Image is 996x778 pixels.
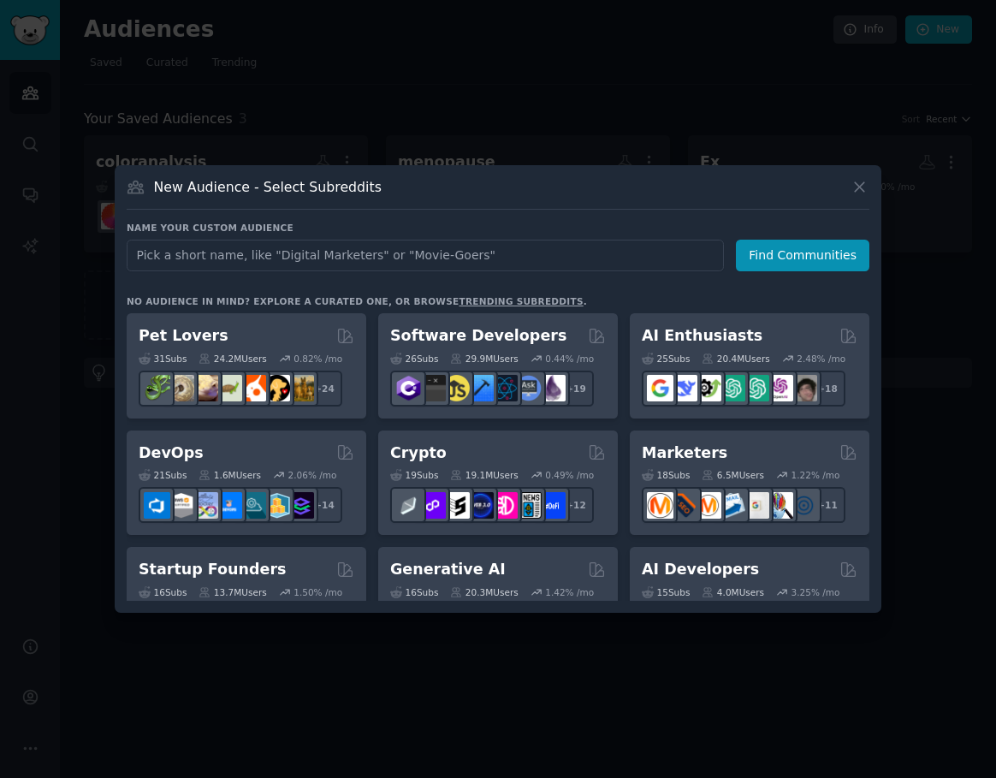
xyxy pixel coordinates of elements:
[144,492,170,519] img: azuredevops
[288,375,314,401] img: dogbreed
[419,492,446,519] img: 0xPolygon
[642,469,690,481] div: 18 Sub s
[743,375,769,401] img: chatgpt_prompts_
[395,375,422,401] img: csharp
[450,586,518,598] div: 20.3M Users
[199,586,266,598] div: 13.7M Users
[558,371,594,407] div: + 19
[642,442,727,464] h2: Marketers
[647,492,673,519] img: content_marketing
[390,559,506,580] h2: Generative AI
[797,353,845,365] div: 2.48 % /mo
[558,487,594,523] div: + 12
[293,586,342,598] div: 1.50 % /mo
[791,469,840,481] div: 1.22 % /mo
[647,375,673,401] img: GoogleGeminiAI
[515,492,542,519] img: CryptoNews
[168,492,194,519] img: AWS_Certified_Experts
[443,375,470,401] img: learnjavascript
[264,492,290,519] img: aws_cdk
[642,559,759,580] h2: AI Developers
[695,492,721,519] img: AskMarketing
[695,375,721,401] img: AItoolsCatalog
[539,375,566,401] img: elixir
[450,353,518,365] div: 29.9M Users
[736,240,869,271] button: Find Communities
[767,375,793,401] img: OpenAIDev
[491,375,518,401] img: reactnative
[545,469,594,481] div: 0.49 % /mo
[671,492,697,519] img: bigseo
[192,492,218,519] img: Docker_DevOps
[702,469,764,481] div: 6.5M Users
[545,353,594,365] div: 0.44 % /mo
[139,586,187,598] div: 16 Sub s
[545,586,594,598] div: 1.42 % /mo
[168,375,194,401] img: ballpython
[390,353,438,365] div: 26 Sub s
[419,375,446,401] img: software
[702,586,764,598] div: 4.0M Users
[767,492,793,519] img: MarketingResearch
[288,469,337,481] div: 2.06 % /mo
[395,492,422,519] img: ethfinance
[467,375,494,401] img: iOSProgramming
[809,487,845,523] div: + 11
[719,492,745,519] img: Emailmarketing
[240,492,266,519] img: platformengineering
[306,487,342,523] div: + 14
[139,559,286,580] h2: Startup Founders
[390,442,447,464] h2: Crypto
[642,353,690,365] div: 25 Sub s
[240,375,266,401] img: cockatiel
[127,240,724,271] input: Pick a short name, like "Digital Marketers" or "Movie-Goers"
[199,469,261,481] div: 1.6M Users
[293,353,342,365] div: 0.82 % /mo
[154,178,382,196] h3: New Audience - Select Subreddits
[390,325,566,347] h2: Software Developers
[139,353,187,365] div: 31 Sub s
[264,375,290,401] img: PetAdvice
[671,375,697,401] img: DeepSeek
[450,469,518,481] div: 19.1M Users
[139,325,228,347] h2: Pet Lovers
[791,586,840,598] div: 3.25 % /mo
[288,492,314,519] img: PlatformEngineers
[127,295,587,307] div: No audience in mind? Explore a curated one, or browse .
[791,375,817,401] img: ArtificalIntelligence
[719,375,745,401] img: chatgpt_promptDesign
[515,375,542,401] img: AskComputerScience
[702,353,769,365] div: 20.4M Users
[390,586,438,598] div: 16 Sub s
[443,492,470,519] img: ethstaker
[216,492,242,519] img: DevOpsLinks
[306,371,342,407] div: + 24
[139,442,204,464] h2: DevOps
[390,469,438,481] div: 19 Sub s
[809,371,845,407] div: + 18
[144,375,170,401] img: herpetology
[491,492,518,519] img: defiblockchain
[127,222,869,234] h3: Name your custom audience
[216,375,242,401] img: turtle
[791,492,817,519] img: OnlineMarketing
[642,325,762,347] h2: AI Enthusiasts
[192,375,218,401] img: leopardgeckos
[642,586,690,598] div: 15 Sub s
[139,469,187,481] div: 21 Sub s
[743,492,769,519] img: googleads
[459,296,583,306] a: trending subreddits
[539,492,566,519] img: defi_
[467,492,494,519] img: web3
[199,353,266,365] div: 24.2M Users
